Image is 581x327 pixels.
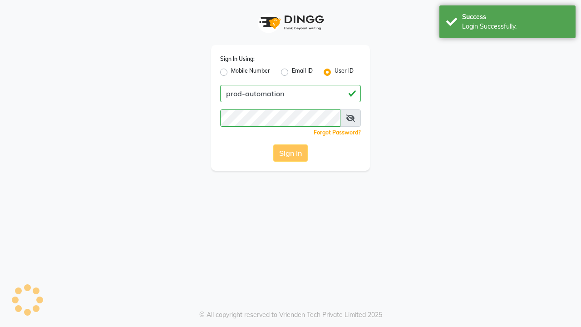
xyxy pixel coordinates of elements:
[314,129,361,136] a: Forgot Password?
[462,12,569,22] div: Success
[220,85,361,102] input: Username
[254,9,327,36] img: logo1.svg
[231,67,270,78] label: Mobile Number
[462,22,569,31] div: Login Successfully.
[292,67,313,78] label: Email ID
[220,55,255,63] label: Sign In Using:
[220,109,340,127] input: Username
[335,67,354,78] label: User ID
